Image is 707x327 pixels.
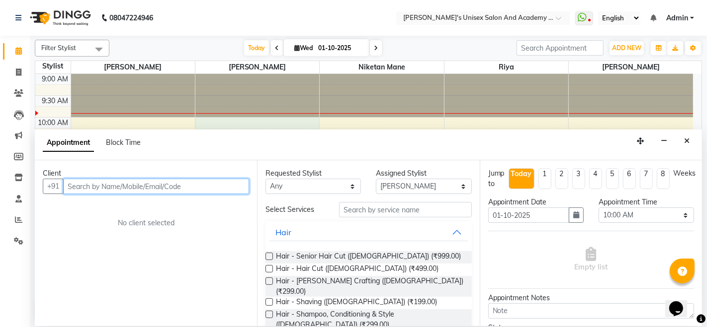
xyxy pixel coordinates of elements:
input: yyyy-mm-dd [488,207,569,223]
button: Hair [269,223,467,241]
div: Jump to [488,168,505,189]
div: 9:00 AM [40,74,71,84]
div: Today [511,169,532,179]
span: Appointment [43,134,94,152]
input: Search by Name/Mobile/Email/Code [63,179,249,194]
div: Hair [275,226,291,238]
span: Riya [444,61,568,73]
button: +91 [43,179,64,194]
li: 7 [640,168,653,189]
li: 1 [538,168,551,189]
span: Admin [666,13,688,23]
div: 10:00 AM [36,118,71,128]
span: Today [244,40,269,56]
span: Hair - Shaving ([DEMOGRAPHIC_DATA]) (₹199.00) [276,297,437,309]
div: Appointment Time [599,197,694,207]
div: Assigned Stylist [376,168,471,179]
li: 6 [623,168,636,189]
span: Filter Stylist [41,44,76,52]
li: 4 [589,168,602,189]
input: 2025-10-01 [315,41,365,56]
li: 3 [572,168,585,189]
li: 2 [555,168,568,189]
span: Wed [292,44,315,52]
div: Stylist [35,61,71,71]
span: Empty list [574,247,608,272]
span: Niketan Mane [320,61,443,73]
div: 9:30 AM [40,96,71,106]
button: Close [680,133,694,149]
span: [PERSON_NAME] [195,61,319,73]
b: 08047224946 [109,4,153,32]
div: No client selected [67,218,225,228]
span: Hair - Hair Cut ([DEMOGRAPHIC_DATA]) (₹499.00) [276,263,439,276]
span: Hair - Senior Hair Cut ([DEMOGRAPHIC_DATA]) (₹999.00) [276,251,461,263]
div: Weeks [674,168,696,179]
span: ADD NEW [612,44,641,52]
span: Hair - [PERSON_NAME] Crafting ([DEMOGRAPHIC_DATA]) (₹299.00) [276,276,463,297]
div: Requested Stylist [265,168,361,179]
span: [PERSON_NAME] [569,61,693,73]
input: Search Appointment [517,40,604,56]
div: Appointment Notes [488,293,694,303]
button: ADD NEW [610,41,644,55]
span: [PERSON_NAME] [71,61,195,73]
span: Block Time [106,138,141,147]
li: 8 [657,168,670,189]
li: 5 [606,168,619,189]
img: logo [25,4,93,32]
div: Select Services [258,204,332,215]
iframe: chat widget [665,287,697,317]
div: Client [43,168,249,179]
div: Appointment Date [488,197,584,207]
input: Search by service name [339,202,471,217]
